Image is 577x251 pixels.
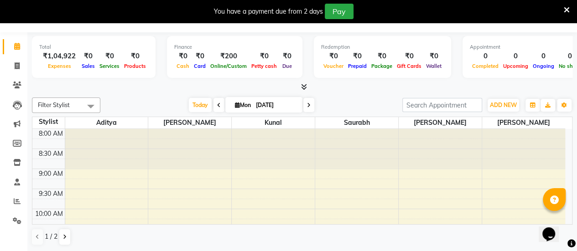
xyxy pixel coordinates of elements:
[97,51,122,61] div: ₹0
[369,51,395,61] div: ₹0
[214,7,323,16] div: You have a payment due from 2 days
[424,63,444,69] span: Wallet
[45,232,57,241] span: 1 / 2
[38,101,70,108] span: Filter Stylist
[174,51,192,61] div: ₹0
[39,51,79,61] div: ₹1,04,922
[280,63,294,69] span: Due
[315,117,398,128] span: saurabh
[37,129,65,138] div: 8:00 AM
[79,51,97,61] div: ₹0
[253,98,299,112] input: 2025-09-01
[539,215,568,242] iframe: chat widget
[402,98,482,112] input: Search Appointment
[470,63,501,69] span: Completed
[490,102,517,108] span: ADD NEW
[39,43,148,51] div: Total
[501,63,530,69] span: Upcoming
[249,63,279,69] span: Petty cash
[346,51,369,61] div: ₹0
[37,169,65,179] div: 9:00 AM
[424,51,444,61] div: ₹0
[249,51,279,61] div: ₹0
[189,98,212,112] span: Today
[488,99,519,112] button: ADD NEW
[530,63,556,69] span: Ongoing
[321,51,346,61] div: ₹0
[399,117,482,128] span: [PERSON_NAME]
[37,189,65,199] div: 9:30 AM
[174,43,295,51] div: Finance
[530,51,556,61] div: 0
[395,51,424,61] div: ₹0
[33,209,65,219] div: 10:00 AM
[37,149,65,159] div: 8:30 AM
[395,63,424,69] span: Gift Cards
[346,63,369,69] span: Prepaid
[208,51,249,61] div: ₹200
[232,117,315,128] span: Kunal
[122,63,148,69] span: Products
[208,63,249,69] span: Online/Custom
[192,51,208,61] div: ₹0
[321,63,346,69] span: Voucher
[325,4,353,19] button: Pay
[233,102,253,108] span: Mon
[46,63,73,69] span: Expenses
[65,117,148,128] span: Aditya
[501,51,530,61] div: 0
[279,51,295,61] div: ₹0
[148,117,231,128] span: [PERSON_NAME]
[97,63,122,69] span: Services
[192,63,208,69] span: Card
[470,51,501,61] div: 0
[482,117,565,128] span: [PERSON_NAME]
[79,63,97,69] span: Sales
[321,43,444,51] div: Redemption
[32,117,65,127] div: Stylist
[122,51,148,61] div: ₹0
[369,63,395,69] span: Package
[174,63,192,69] span: Cash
